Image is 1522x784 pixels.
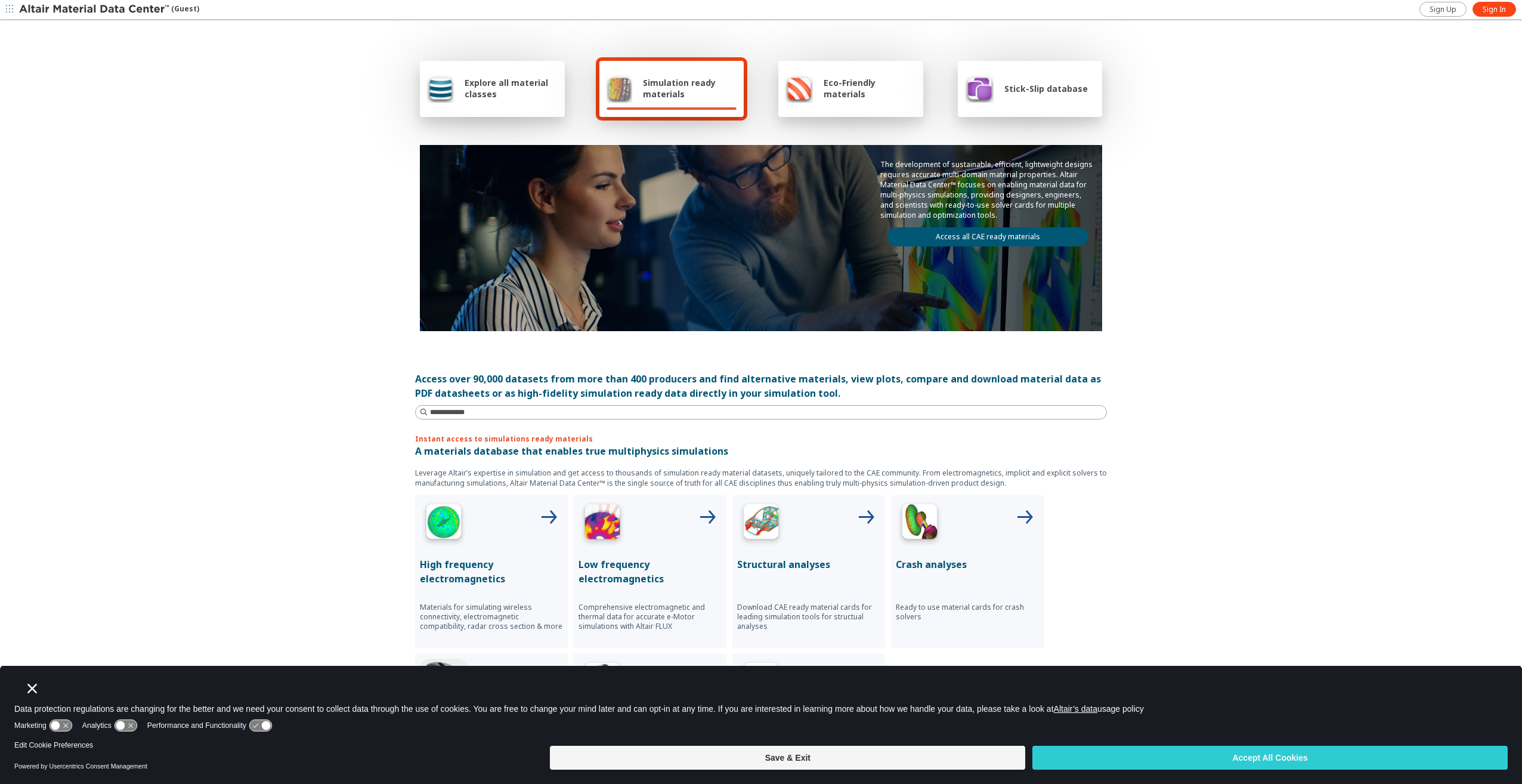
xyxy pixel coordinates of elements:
[880,159,1095,220] p: The development of sustainable, efficient, lightweight designs requires accurate multi-domain mat...
[415,372,1107,400] div: Access over 90,000 datasets from more than 400 producers and find alternative materials, view plo...
[420,557,563,586] p: High frequency electromagnetics
[415,444,1107,458] p: A materials database that enables true multiphysics simulations
[732,495,885,648] button: Structural Analyses IconStructural analysesDownload CAE ready material cards for leading simulati...
[579,603,722,631] p: Comprehensive electromagnetic and thermal data for accurate e-Motor simulations with Altair FLUX
[1004,83,1088,94] span: Stick-Slip database
[1419,2,1467,17] a: Sign Up
[896,603,1039,622] p: Ready to use material cards for crash solvers
[965,74,994,103] img: Stick-Slip database
[643,77,737,100] span: Simulation ready materials
[896,500,943,548] img: Crash Analyses Icon
[737,603,880,631] p: Download CAE ready material cards for leading simulation tools for structual analyses
[1430,5,1456,14] span: Sign Up
[896,557,1039,572] p: Crash analyses
[420,500,468,548] img: High Frequency Icon
[579,500,626,548] img: Low Frequency Icon
[1472,2,1516,17] a: Sign In
[1483,5,1506,14] span: Sign In
[887,227,1088,246] a: Access all CAE ready materials
[737,659,785,706] img: 3D Printing Icon
[579,659,626,706] img: Polymer Extrusion Icon
[420,659,468,706] img: Injection Molding Icon
[737,500,785,548] img: Structural Analyses Icon
[427,74,454,103] img: Explore all material classes
[19,4,199,16] div: (Guest)
[824,77,915,100] span: Eco-Friendly materials
[579,557,722,586] p: Low frequency electromagnetics
[891,495,1044,648] button: Crash Analyses IconCrash analysesReady to use material cards for crash solvers
[574,495,726,648] button: Low Frequency IconLow frequency electromagneticsComprehensive electromagnetic and thermal data fo...
[465,77,558,100] span: Explore all material classes
[607,74,632,103] img: Simulation ready materials
[19,4,171,16] img: Altair Material Data Center
[415,434,1107,444] p: Instant access to simulations ready materials
[415,468,1107,488] p: Leverage Altair’s expertise in simulation and get access to thousands of simulation ready materia...
[785,74,813,103] img: Eco-Friendly materials
[420,603,563,631] p: Materials for simulating wireless connectivity, electromagnetic compatibility, radar cross sectio...
[737,557,880,572] p: Structural analyses
[415,495,568,648] button: High Frequency IconHigh frequency electromagneticsMaterials for simulating wireless connectivity,...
